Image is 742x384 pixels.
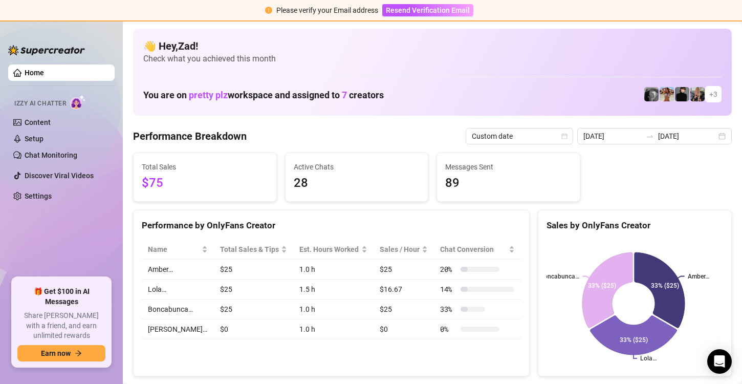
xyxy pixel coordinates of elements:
[644,87,659,101] img: Amber
[189,90,228,100] span: pretty plz
[707,349,732,374] div: Open Intercom Messenger
[25,192,52,200] a: Settings
[374,240,434,260] th: Sales / Hour
[472,129,567,144] span: Custom date
[293,319,374,339] td: 1.0 h
[214,280,294,300] td: $25
[214,300,294,319] td: $25
[142,174,268,193] span: $75
[276,5,378,16] div: Please verify your Email address
[646,132,654,140] span: swap-right
[8,45,85,55] img: logo-BBDzfeDw.svg
[675,87,689,101] img: Camille
[25,151,77,159] a: Chat Monitoring
[25,172,94,180] a: Discover Viral Videos
[148,244,200,255] span: Name
[143,53,722,65] span: Check what you achieved this month
[142,300,214,319] td: Boncabunca…
[342,90,347,100] span: 7
[687,273,709,280] text: Amber…
[640,355,657,362] text: Lola…
[17,345,105,361] button: Earn nowarrow-right
[386,6,470,14] span: Resend Verification Email
[142,260,214,280] td: Amber…
[75,350,82,357] span: arrow-right
[445,174,572,193] span: 89
[133,129,247,143] h4: Performance Breakdown
[25,69,44,77] a: Home
[214,240,294,260] th: Total Sales & Tips
[293,300,374,319] td: 1.0 h
[25,118,51,126] a: Content
[374,300,434,319] td: $25
[294,161,420,173] span: Active Chats
[142,240,214,260] th: Name
[440,324,456,335] span: 0 %
[293,260,374,280] td: 1.0 h
[17,287,105,307] span: 🎁 Get $100 in AI Messages
[434,240,521,260] th: Chat Conversion
[143,90,384,101] h1: You are on workspace and assigned to creators
[70,95,86,110] img: AI Chatter
[142,319,214,339] td: [PERSON_NAME]…
[220,244,279,255] span: Total Sales & Tips
[143,39,722,53] h4: 👋 Hey, Zad !
[658,131,716,142] input: End date
[214,319,294,339] td: $0
[646,132,654,140] span: to
[440,284,456,295] span: 14 %
[142,280,214,300] td: Lola…
[17,311,105,341] span: Share [PERSON_NAME] with a friend, and earn unlimited rewards
[293,280,374,300] td: 1.5 h
[547,219,723,232] div: Sales by OnlyFans Creator
[709,89,717,100] span: + 3
[660,87,674,101] img: Amber
[583,131,642,142] input: Start date
[14,99,66,109] span: Izzy AI Chatter
[440,304,456,315] span: 33 %
[41,349,71,357] span: Earn now
[440,244,507,255] span: Chat Conversion
[382,4,473,16] button: Resend Verification Email
[294,174,420,193] span: 28
[440,264,456,275] span: 20 %
[374,280,434,300] td: $16.67
[374,319,434,339] td: $0
[299,244,359,255] div: Est. Hours Worked
[214,260,294,280] td: $25
[445,161,572,173] span: Messages Sent
[374,260,434,280] td: $25
[690,87,705,101] img: Violet
[142,219,521,232] div: Performance by OnlyFans Creator
[265,7,272,14] span: exclamation-circle
[540,273,579,280] text: Boncabunca…
[142,161,268,173] span: Total Sales
[561,133,568,139] span: calendar
[25,135,43,143] a: Setup
[380,244,420,255] span: Sales / Hour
